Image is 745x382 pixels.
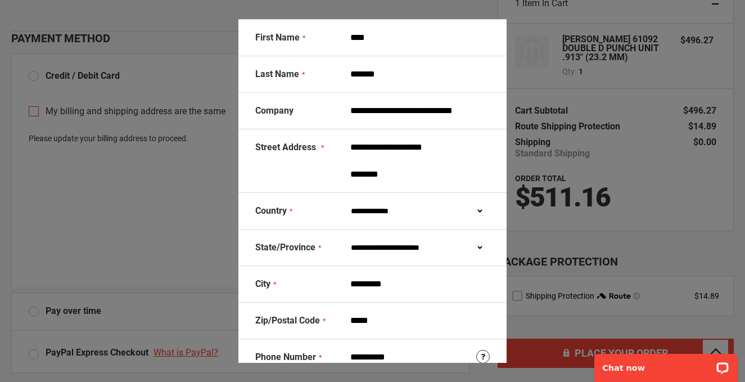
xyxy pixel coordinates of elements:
span: Country [255,205,287,216]
span: Zip/Postal Code [255,315,320,326]
span: Company [255,105,294,116]
span: Phone Number [255,352,316,362]
span: State/Province [255,242,315,253]
span: Last Name [255,69,299,79]
span: Street Address [255,142,316,152]
span: City [255,278,270,289]
iframe: LiveChat chat widget [587,347,745,382]
span: First Name [255,32,300,43]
